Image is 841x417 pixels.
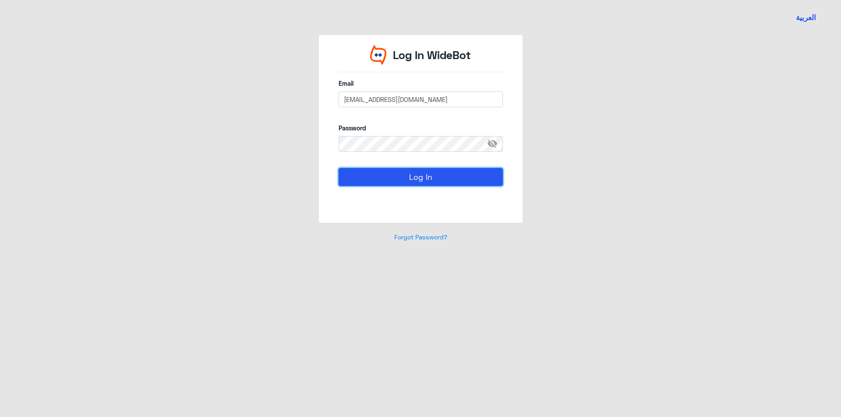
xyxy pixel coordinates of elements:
[339,168,503,186] button: Log In
[339,79,503,88] label: Email
[393,47,471,63] p: Log In WideBot
[791,7,821,28] a: Switch language
[339,91,503,107] input: Enter your email here...
[394,233,447,241] a: Forgot Password?
[370,45,387,65] img: Widebot Logo
[796,12,816,23] button: العربية
[487,136,503,152] span: visibility_off
[339,123,503,133] label: Password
